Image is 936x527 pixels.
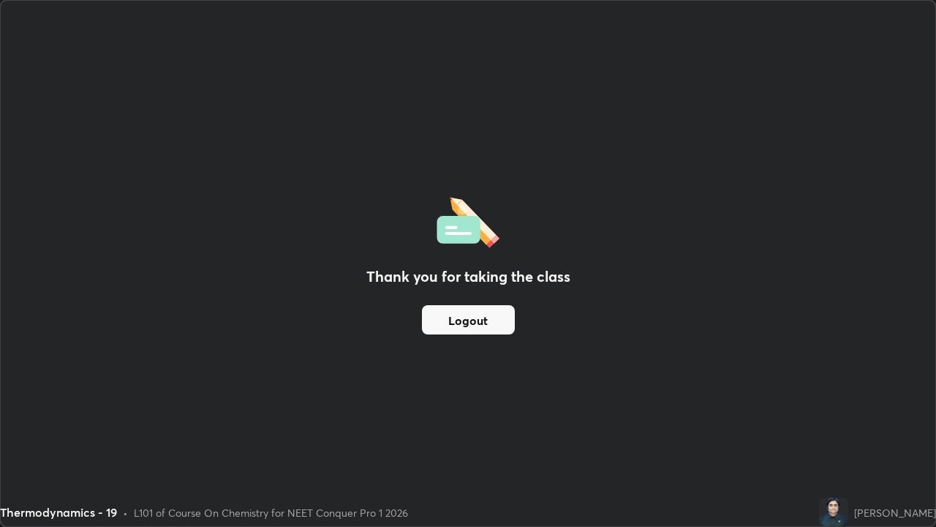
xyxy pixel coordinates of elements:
[134,505,408,520] div: L101 of Course On Chemistry for NEET Conquer Pro 1 2026
[437,193,499,248] img: offlineFeedback.1438e8b3.svg
[819,498,848,527] img: 0cf3d892b60d4d9d8b8d485a1665ff3f.png
[854,505,936,520] div: [PERSON_NAME]
[422,305,515,334] button: Logout
[366,266,570,288] h2: Thank you for taking the class
[123,505,128,520] div: •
